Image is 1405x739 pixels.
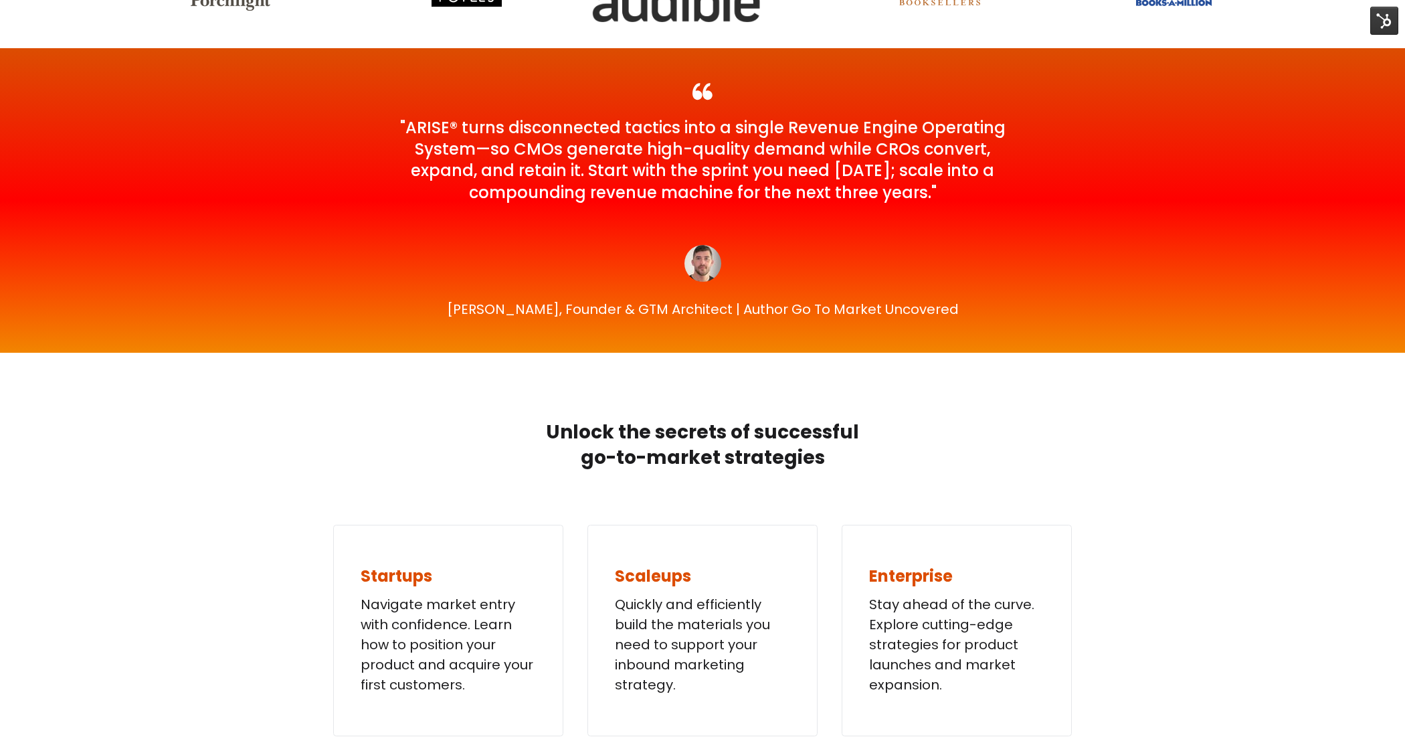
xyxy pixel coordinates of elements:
b: Enterprise [869,565,953,587]
h3: "ARISE® turns disconnected tactics into a single Revenue Engine Operating System—so CMOs generate... [395,117,1010,204]
b: Scaleups [615,565,691,587]
p: Navigate market entry with confidence. Learn how to position your product and acquire your first ... [361,594,537,695]
img: HubSpot Tools Menu Toggle [1370,7,1398,35]
h2: Unlock the secrets of successful go-to-market strategies [331,420,1074,471]
p: Quickly and efficiently build the materials you need to support your inbound marketing strategy. [615,594,791,695]
p: Stay ahead of the curve. Explore cutting-edge strategies for product launches and market expansion. [869,594,1045,695]
img: Paul Sullivan - BIAS (1) small [684,245,721,282]
div: [PERSON_NAME], Founder & GTM Architect | Author Go To Market Uncovered [395,299,1010,319]
b: Startups [361,565,432,587]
